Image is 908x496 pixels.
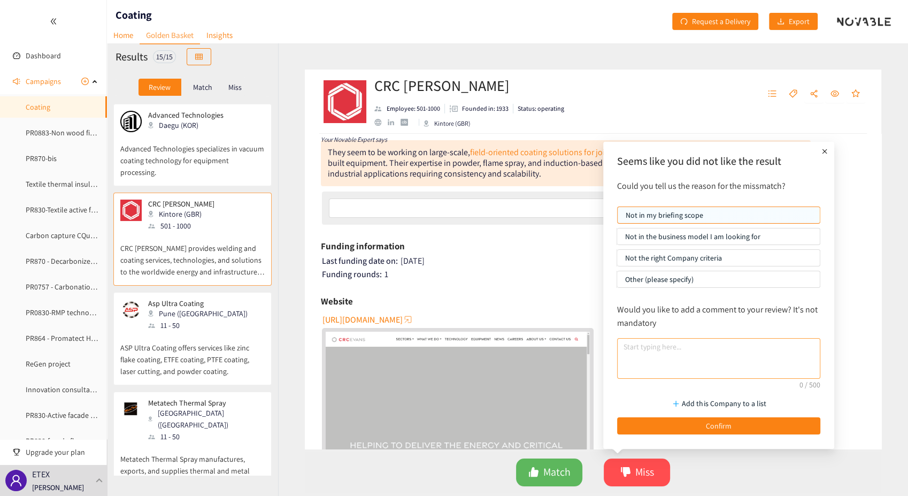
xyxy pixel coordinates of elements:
[374,104,445,113] li: Employees
[26,205,134,215] a: PR830-Textile active facade system
[768,89,776,99] span: unordered-list
[120,132,265,178] p: Advanced Technologies specializes in vacuum coating technology for equipment processing.
[26,71,61,92] span: Campaigns
[26,256,119,266] a: PR870 - Decarbonized System
[528,467,539,479] span: like
[617,417,820,434] button: Confirm
[148,119,230,131] div: Daegu (KOR)
[374,119,388,126] a: website
[682,398,766,409] p: Add this Company to a list
[322,269,866,280] div: 1
[120,299,142,321] img: Snapshot of the company's website
[10,474,22,487] span: user
[326,332,590,480] img: Snapshot of the Company's website
[148,200,214,208] p: CRC [PERSON_NAME]
[50,18,57,25] span: double-left
[846,86,865,103] button: star
[148,111,224,119] p: Advanced Technologies
[26,308,103,317] a: PR0830-RMP technology
[120,331,265,377] p: ASP Ultra Coating offers services like zinc flake coating, ETFE coating, PTFE coating, laser cutt...
[322,256,866,266] div: [DATE]
[810,89,818,99] span: share-alt
[672,13,758,30] button: redoRequest a Delivery
[321,135,387,143] i: Your Novable Expert says
[148,399,257,407] p: Metatech Thermal Spray
[322,255,398,266] span: Last funding date on:
[26,154,57,163] a: PR870-bis
[620,467,631,479] span: dislike
[388,119,401,126] a: linkedin
[783,86,803,103] button: tag
[543,464,571,480] span: Match
[612,179,826,193] p: Could you tell us the reason for the missmatch?
[769,13,818,30] button: downloadExport
[148,299,248,308] p: Asp Ultra Coating
[228,83,242,91] p: Miss
[26,128,104,138] a: PR0883-Non wood fibers
[120,399,142,420] img: Snapshot of the company's website
[322,311,413,328] button: [URL][DOMAIN_NAME]
[148,407,264,431] div: [GEOGRAPHIC_DATA] ([GEOGRAPHIC_DATA])
[26,179,135,189] a: Textile thermal insulation material
[789,89,797,99] span: tag
[516,459,582,486] button: likeMatch
[120,200,142,221] img: Snapshot of the company's website
[326,332,590,480] a: website
[804,86,824,103] button: share-alt
[401,119,414,126] a: crunchbase
[789,16,810,27] span: Export
[445,104,513,113] li: Founded in year
[187,48,211,65] button: table
[26,410,116,420] a: PR830-Active facade systems
[26,441,98,463] span: Upgrade your plan
[140,27,200,44] a: Golden Basket
[626,207,812,223] p: Not in my briefing scope
[120,232,265,278] p: CRC [PERSON_NAME] provides welding and coating services, technologies, and solutions to the world...
[518,104,564,113] p: Status: operating
[148,431,264,442] div: 11 - 50
[734,380,908,496] div: Widget de chat
[148,208,221,220] div: Kintore (GBR)
[604,459,670,486] button: dislikeMiss
[120,442,265,489] p: Metatech Thermal Spray manufactures, exports, and supplies thermal and metal spray coating services.
[13,448,20,456] span: trophy
[26,359,71,369] a: ReGen project
[120,111,142,132] img: Snapshot of the company's website
[81,78,89,85] span: plus-circle
[734,380,908,496] iframe: Chat Widget
[513,104,564,113] li: Status
[825,86,844,103] button: eye
[462,104,509,113] p: Founded in: 1933
[148,308,254,319] div: Pune ([GEOGRAPHIC_DATA])
[321,140,811,186] div: They seem to be working on large-scale, , leveraging a wide fleet of custom-built equipment. Thei...
[777,18,784,26] span: download
[26,436,118,446] a: PR830-facade flame deflector
[321,238,405,254] h6: Funding information
[26,231,103,240] a: Carbon capture CQuerry
[424,119,471,128] div: Kintore (GBR)
[26,102,50,112] a: Coating
[26,385,100,394] a: Innovation consultants
[195,53,203,62] span: table
[374,75,564,96] h2: CRC [PERSON_NAME]
[322,269,382,280] span: Funding rounds:
[625,228,812,245] p: Not in the business model I am looking for
[153,50,176,63] div: 15 / 15
[148,220,221,232] div: 501 - 1000
[149,83,171,91] p: Review
[116,7,152,22] h1: Coating
[470,147,666,158] a: field-oriented coating solutions for joints and pipelines
[193,83,212,91] p: Match
[26,282,133,292] a: PR0757 - Carbonation of FC waste
[635,464,654,480] span: Miss
[26,333,113,343] a: PR864 - Promatect H Type X
[706,420,732,432] span: Confirm
[617,395,820,412] button: Add this Company to a list
[692,16,750,27] span: Request a Delivery
[625,271,812,287] p: Other (please specify)
[387,104,440,113] p: Employee: 501-1000
[680,18,688,26] span: redo
[625,250,812,266] p: Not the right Company criteria
[617,303,820,330] p: Would you like to add a comment to your review? It's not mandatory
[148,319,254,331] div: 11 - 50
